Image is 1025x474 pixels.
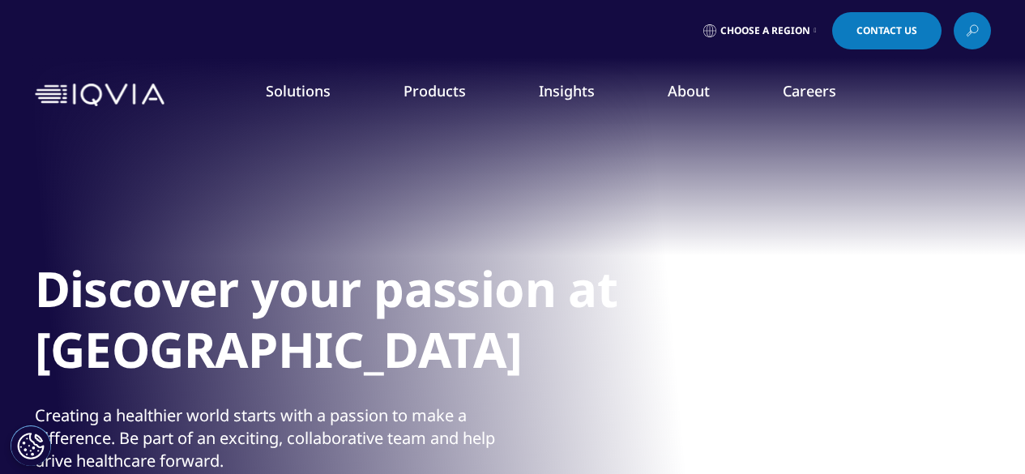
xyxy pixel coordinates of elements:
[832,12,942,49] a: Contact Us
[539,81,595,100] a: Insights
[11,425,51,466] button: Cookies Settings
[266,81,331,100] a: Solutions
[783,81,836,100] a: Careers
[668,81,710,100] a: About
[171,57,991,133] nav: Primary
[35,404,509,472] div: Creating a healthier world starts with a passion to make a difference. Be part of an exciting, co...
[720,24,810,37] span: Choose a Region
[856,26,917,36] span: Contact Us
[404,81,466,100] a: Products
[35,258,643,390] h1: Discover your passion at [GEOGRAPHIC_DATA]
[35,83,164,107] img: IQVIA Healthcare Information Technology and Pharma Clinical Research Company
